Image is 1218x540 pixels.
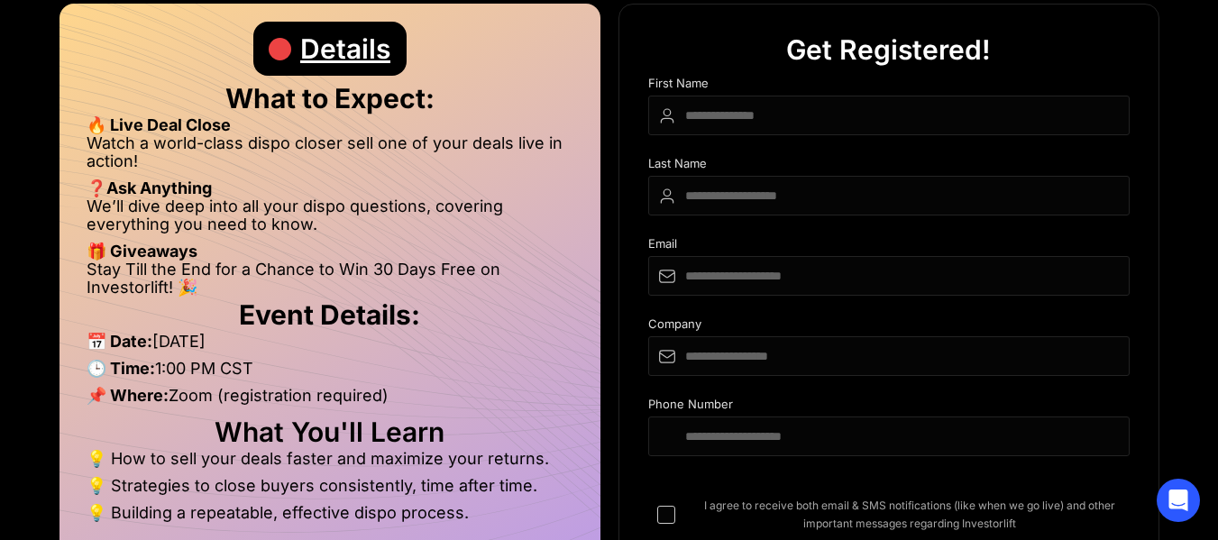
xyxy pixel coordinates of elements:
[300,22,390,76] div: Details
[87,359,155,378] strong: 🕒 Time:
[87,197,573,243] li: We’ll dive deep into all your dispo questions, covering everything you need to know.
[87,477,573,504] li: 💡 Strategies to close buyers consistently, time after time.
[87,261,573,297] li: Stay Till the End for a Chance to Win 30 Days Free on Investorlift! 🎉
[87,178,212,197] strong: ❓Ask Anything
[87,504,573,522] li: 💡 Building a repeatable, effective dispo process.
[87,242,197,261] strong: 🎁 Giveaways
[786,23,991,77] div: Get Registered!
[87,134,573,179] li: Watch a world-class dispo closer sell one of your deals live in action!
[648,398,1130,416] div: Phone Number
[87,387,573,414] li: Zoom (registration required)
[87,450,573,477] li: 💡 How to sell your deals faster and maximize your returns.
[648,77,1130,96] div: First Name
[87,115,231,134] strong: 🔥 Live Deal Close
[648,157,1130,176] div: Last Name
[87,423,573,441] h2: What You'll Learn
[1157,479,1200,522] div: Open Intercom Messenger
[648,317,1130,336] div: Company
[690,497,1130,533] span: I agree to receive both email & SMS notifications (like when we go live) and other important mess...
[87,360,573,387] li: 1:00 PM CST
[87,386,169,405] strong: 📌 Where:
[239,298,420,331] strong: Event Details:
[648,237,1130,256] div: Email
[225,82,435,114] strong: What to Expect:
[87,333,573,360] li: [DATE]
[87,332,152,351] strong: 📅 Date:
